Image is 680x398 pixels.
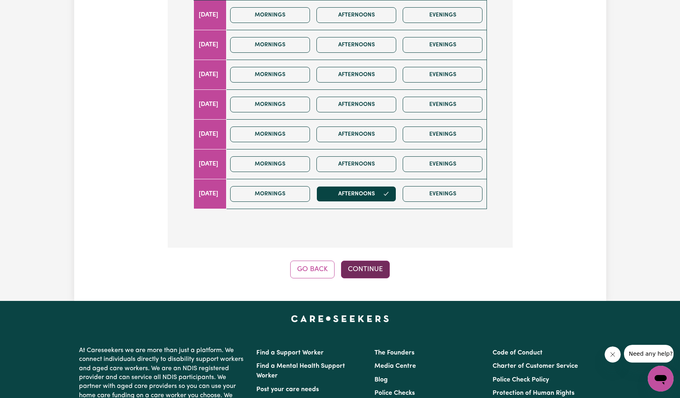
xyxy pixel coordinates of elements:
button: Go Back [290,261,335,278]
td: [DATE] [193,60,227,89]
button: Mornings [230,37,310,53]
button: Afternoons [316,126,396,142]
a: Code of Conduct [493,350,543,356]
button: Evenings [403,7,482,23]
td: [DATE] [193,179,227,209]
button: Mornings [230,7,310,23]
iframe: Button to launch messaging window [648,366,674,392]
button: Mornings [230,186,310,202]
a: Police Checks [374,390,415,396]
a: Careseekers home page [291,315,389,322]
a: Find a Support Worker [256,350,324,356]
td: [DATE] [193,119,227,149]
a: Post your care needs [256,386,319,393]
button: Afternoons [316,97,396,112]
td: [DATE] [193,30,227,60]
a: Find a Mental Health Support Worker [256,363,345,379]
button: Mornings [230,97,310,112]
button: Mornings [230,67,310,83]
button: Evenings [403,186,482,202]
button: Mornings [230,126,310,142]
iframe: Close message [605,346,621,363]
button: Evenings [403,37,482,53]
button: Afternoons [316,156,396,172]
button: Afternoons [316,186,396,202]
button: Evenings [403,126,482,142]
a: The Founders [374,350,414,356]
button: Continue [341,261,390,278]
button: Afternoons [316,7,396,23]
button: Evenings [403,67,482,83]
td: [DATE] [193,89,227,119]
a: Protection of Human Rights [493,390,574,396]
button: Evenings [403,156,482,172]
button: Mornings [230,156,310,172]
a: Police Check Policy [493,377,549,383]
a: Charter of Customer Service [493,363,578,369]
td: [DATE] [193,149,227,179]
button: Afternoons [316,37,396,53]
iframe: Message from company [624,345,674,363]
a: Blog [374,377,388,383]
a: Media Centre [374,363,416,369]
button: Afternoons [316,67,396,83]
button: Evenings [403,97,482,112]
